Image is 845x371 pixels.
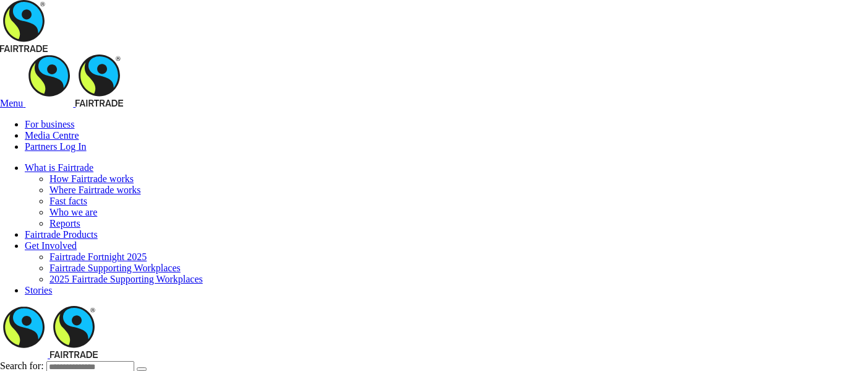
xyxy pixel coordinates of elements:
a: How Fairtrade works [49,173,134,184]
a: Media Centre [25,130,79,141]
a: 2025 Fairtrade Supporting Workplaces [49,274,203,284]
a: Who we are [49,207,97,217]
img: Fairtrade Australia New Zealand logo [25,55,73,107]
a: Fairtrade Products [25,229,98,240]
a: Where Fairtrade works [49,185,141,195]
button: Submit Search [137,367,147,371]
a: Fairtrade Fortnight 2025 [49,251,147,262]
img: Fairtrade Australia New Zealand logo [50,306,98,358]
a: Fast facts [49,196,87,206]
a: Stories [25,285,52,295]
a: For business [25,119,74,129]
a: What is Fairtrade [25,162,93,173]
a: Fairtrade Supporting Workplaces [49,263,181,273]
a: Reports [49,218,80,229]
a: Partners Log In [25,141,87,152]
img: Fairtrade Australia New Zealand logo [75,55,123,107]
a: Get Involved [25,240,77,251]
